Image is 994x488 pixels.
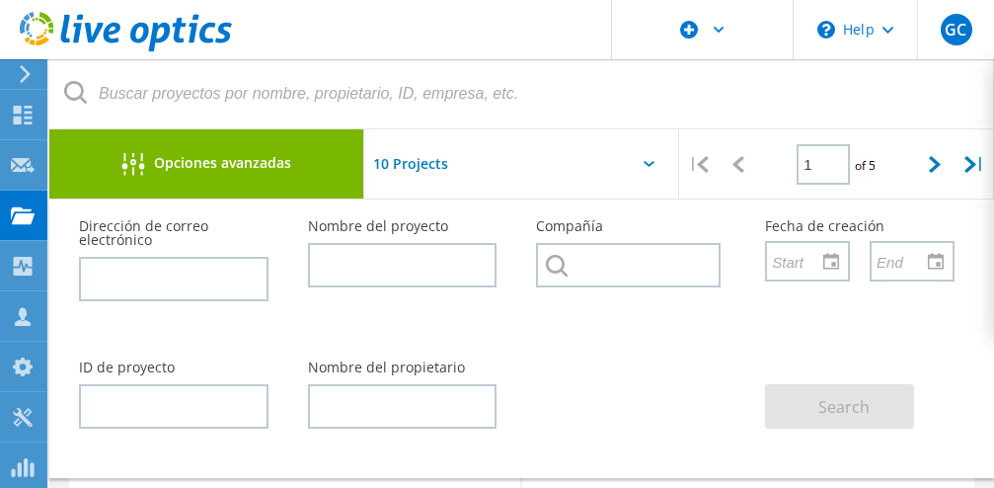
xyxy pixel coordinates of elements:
label: Nombre del propietario [308,361,497,374]
a: Live Optics Dashboard [20,41,232,55]
label: Dirección de correo electrónico [79,219,268,247]
input: Start [767,242,834,280]
input: End [872,242,939,280]
div: | [955,129,994,200]
label: ID de proyecto [79,361,268,374]
span: GC [945,22,966,38]
svg: \n [817,21,835,39]
label: Fecha de creación [765,219,955,233]
label: Compañía [536,219,726,233]
button: Search [765,384,914,429]
span: of 5 [855,157,876,174]
label: Nombre del proyecto [308,219,497,233]
span: Opciones avanzadas [154,156,291,170]
div: | [679,129,719,200]
span: Search [818,396,870,418]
